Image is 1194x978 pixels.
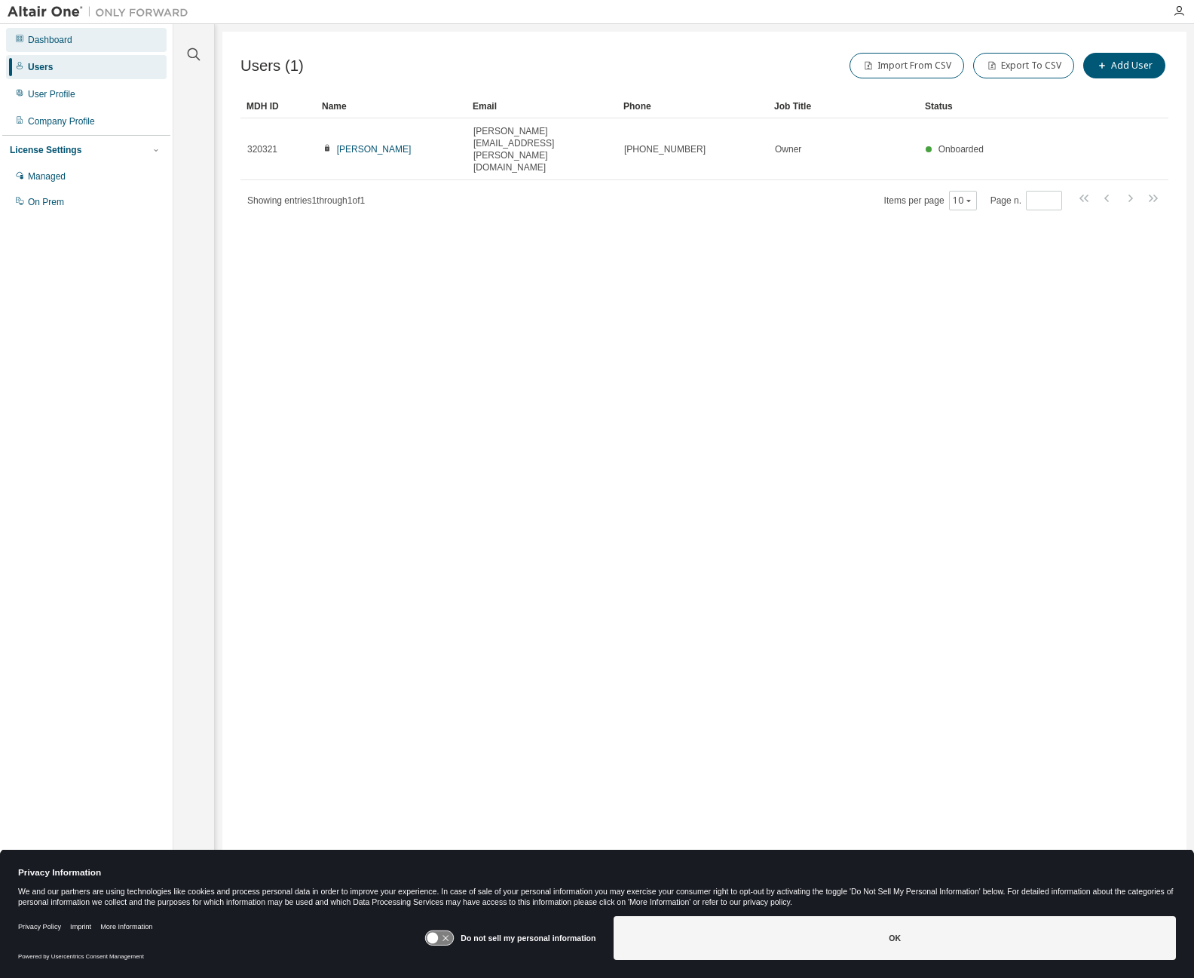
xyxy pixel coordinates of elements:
div: Email [473,94,611,118]
button: 10 [953,195,973,207]
div: MDH ID [246,94,310,118]
span: [PHONE_NUMBER] [624,143,706,155]
div: Dashboard [28,34,72,46]
div: Managed [28,170,66,182]
div: Name [322,94,461,118]
button: Add User [1083,53,1165,78]
span: Page n. [990,191,1062,210]
span: Onboarded [938,144,984,155]
img: Altair One [8,5,196,20]
span: Users (1) [240,57,304,75]
button: Import From CSV [850,53,964,78]
span: Owner [775,143,801,155]
span: Showing entries 1 through 1 of 1 [247,195,365,206]
div: Status [925,94,1090,118]
div: Company Profile [28,115,95,127]
a: [PERSON_NAME] [337,144,412,155]
div: Phone [623,94,762,118]
span: [PERSON_NAME][EMAIL_ADDRESS][PERSON_NAME][DOMAIN_NAME] [473,125,611,173]
span: 320321 [247,143,277,155]
div: User Profile [28,88,75,100]
div: Users [28,61,53,73]
button: Export To CSV [973,53,1074,78]
div: License Settings [10,144,81,156]
div: Job Title [774,94,913,118]
div: On Prem [28,196,64,208]
span: Items per page [884,191,977,210]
